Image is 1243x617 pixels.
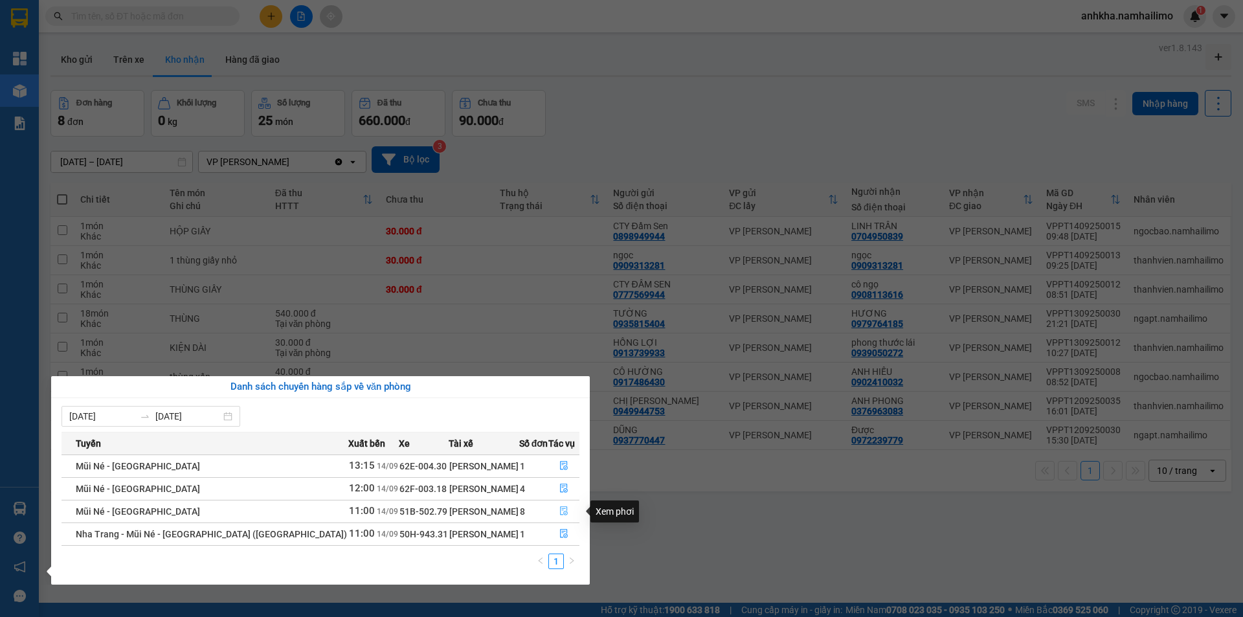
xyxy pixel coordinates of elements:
span: Xe [399,436,410,451]
span: Mũi Né - [GEOGRAPHIC_DATA] [76,506,200,517]
span: Mũi Né - [GEOGRAPHIC_DATA] [76,484,200,494]
div: Xem phơi [590,500,639,522]
button: right [564,554,579,569]
span: 14/09 [377,507,398,516]
span: file-done [559,484,568,494]
div: Danh sách chuyến hàng sắp về văn phòng [62,379,579,395]
div: [PERSON_NAME] [449,482,519,496]
a: 1 [549,554,563,568]
button: file-done [549,456,579,477]
button: file-done [549,501,579,522]
input: Từ ngày [69,409,135,423]
span: 14/09 [377,462,398,471]
button: file-done [549,478,579,499]
input: Đến ngày [155,409,221,423]
span: 62F-003.18 [399,484,447,494]
span: 51B-502.79 [399,506,447,517]
span: 62E-004.30 [399,461,447,471]
button: file-done [549,524,579,544]
span: Tác vụ [548,436,575,451]
div: [PERSON_NAME] [449,527,519,541]
button: left [533,554,548,569]
span: right [568,557,576,565]
span: Tuyến [76,436,101,451]
li: 1 [548,554,564,569]
span: Mũi Né - [GEOGRAPHIC_DATA] [76,461,200,471]
div: [PERSON_NAME] [449,504,519,519]
span: left [537,557,544,565]
span: 11:00 [349,528,375,539]
span: 1 [520,529,525,539]
span: to [140,411,150,421]
li: Next Page [564,554,579,569]
span: file-done [559,506,568,517]
span: 1 [520,461,525,471]
li: Previous Page [533,554,548,569]
span: Tài xế [449,436,473,451]
span: Xuất bến [348,436,385,451]
span: 8 [520,506,525,517]
span: Nha Trang - Mũi Né - [GEOGRAPHIC_DATA] ([GEOGRAPHIC_DATA]) [76,529,347,539]
span: 12:00 [349,482,375,494]
span: 11:00 [349,505,375,517]
span: Số đơn [519,436,548,451]
div: [PERSON_NAME] [449,459,519,473]
span: file-done [559,529,568,539]
span: swap-right [140,411,150,421]
span: 14/09 [377,484,398,493]
span: 14/09 [377,530,398,539]
span: 4 [520,484,525,494]
span: 13:15 [349,460,375,471]
span: file-done [559,461,568,471]
span: 50H-943.31 [399,529,448,539]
